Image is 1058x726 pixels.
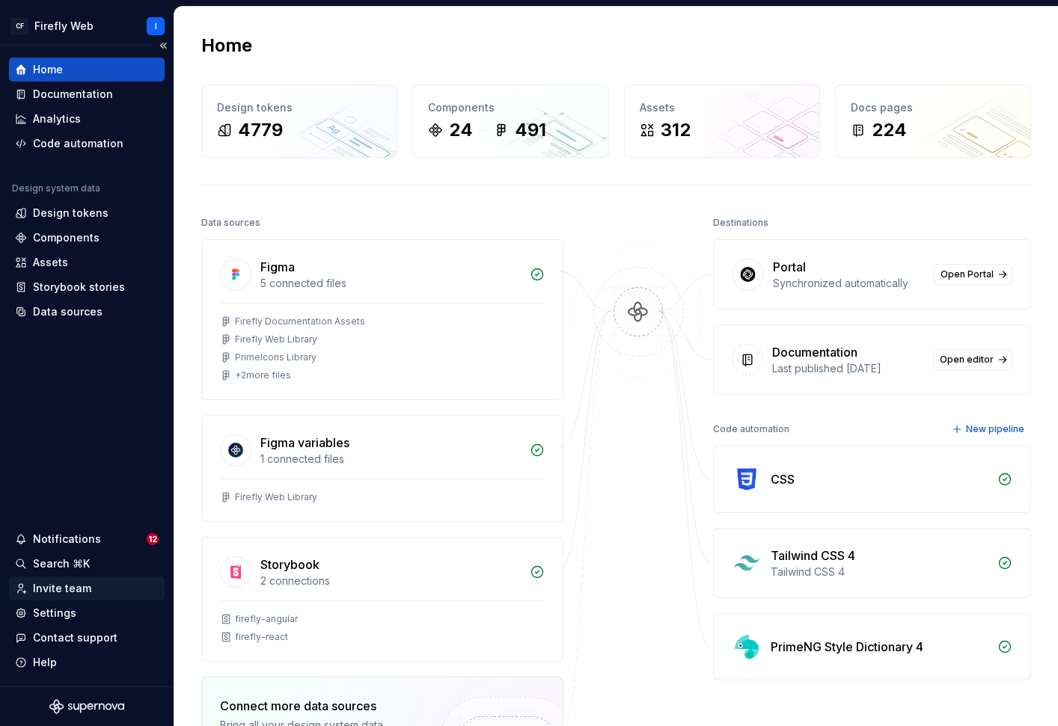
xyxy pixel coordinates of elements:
[9,107,165,131] a: Analytics
[155,20,157,32] div: I
[872,118,907,142] div: 224
[9,226,165,250] a: Components
[33,111,81,126] div: Analytics
[772,361,924,376] div: Last published [DATE]
[235,351,317,363] div: PrimeIcons Library
[9,250,165,274] a: Assets
[147,533,159,545] span: 12
[201,34,252,58] h2: Home
[12,182,100,194] div: Design system data
[515,118,546,142] div: 491
[235,631,288,643] div: firefly-react
[9,132,165,156] a: Code automation
[33,87,113,102] div: Documentation
[940,354,994,366] span: Open editor
[9,576,165,600] a: Invite team
[260,573,521,588] div: 2 connections
[33,304,103,319] div: Data sources
[640,100,804,115] div: Assets
[713,419,789,440] div: Code automation
[33,255,68,270] div: Assets
[933,349,1012,370] a: Open editor
[260,258,295,276] div: Figma
[235,613,298,625] div: firefly-angular
[34,19,94,34] div: Firefly Web
[33,230,100,245] div: Components
[201,212,260,233] div: Data sources
[201,84,397,158] a: Design tokens4779
[9,300,165,324] a: Data sources
[934,264,1012,285] a: Open Portal
[33,532,101,547] div: Notifications
[771,638,923,656] div: PrimeNG Style Dictionary 4
[33,556,90,571] div: Search ⌘K
[220,697,415,715] div: Connect more data sources
[835,84,1031,158] a: Docs pages224
[772,343,857,361] div: Documentation
[941,268,994,280] span: Open Portal
[217,100,382,115] div: Design tokens
[260,452,521,467] div: 1 connected files
[235,333,317,345] div: Firefly Web Library
[260,434,349,452] div: Figma variables
[9,82,165,106] a: Documentation
[49,699,124,714] svg: Supernova Logo
[947,419,1031,440] button: New pipeline
[33,136,123,151] div: Code automation
[201,239,563,400] a: Figma5 connected filesFirefly Documentation AssetsFirefly Web LibraryPrimeIcons Library+2more files
[661,118,691,142] div: 312
[771,470,795,488] div: CSS
[33,206,108,221] div: Design tokens
[201,415,563,522] a: Figma variables1 connected filesFirefly Web Library
[771,547,855,565] div: Tailwind CSS 4
[235,316,365,327] div: Firefly Documentation Assets
[3,10,171,42] button: CFFirefly WebI
[235,369,291,381] div: + 2 more files
[260,556,319,573] div: Storybook
[153,35,174,56] button: Collapse sidebar
[773,276,925,291] div: Synchronized automatically
[201,537,563,662] a: Storybook2 connectionsfirefly-angularfirefly-react
[260,276,521,291] div: 5 connected files
[9,650,165,674] button: Help
[33,655,57,670] div: Help
[33,581,91,596] div: Invite team
[33,606,76,621] div: Settings
[10,17,28,35] div: CF
[9,275,165,299] a: Storybook stories
[412,84,608,158] a: Components24491
[9,626,165,650] button: Contact support
[9,601,165,625] a: Settings
[773,258,806,276] div: Portal
[771,565,988,579] div: Tailwind CSS 4
[33,280,125,295] div: Storybook stories
[713,212,768,233] div: Destinations
[966,423,1024,435] span: New pipeline
[624,84,820,158] a: Assets312
[238,118,283,142] div: 4779
[9,527,165,551] button: Notifications12
[9,58,165,81] a: Home
[33,62,63,77] div: Home
[851,100,1015,115] div: Docs pages
[9,552,165,576] button: Search ⌘K
[235,491,317,503] div: Firefly Web Library
[449,118,473,142] div: 24
[428,100,593,115] div: Components
[9,201,165,225] a: Design tokens
[33,630,117,645] div: Contact support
